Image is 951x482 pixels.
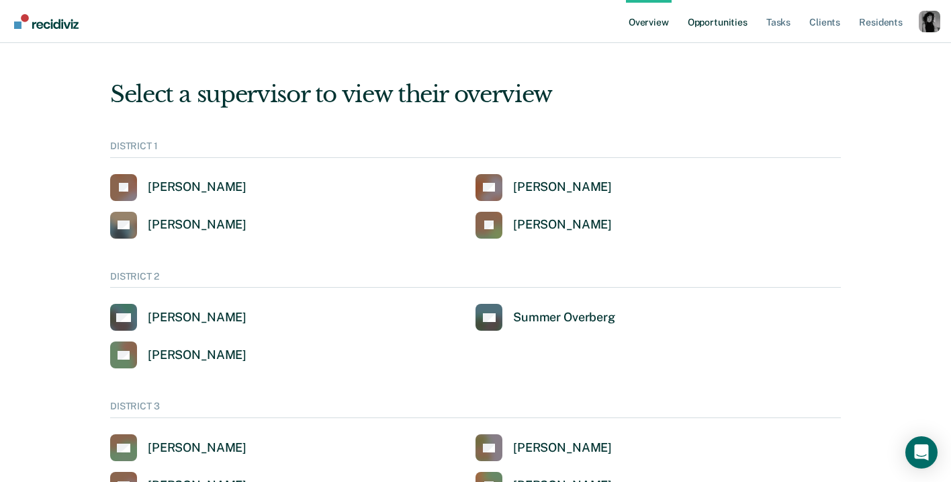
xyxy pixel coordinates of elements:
[110,174,246,201] a: [PERSON_NAME]
[148,310,246,325] div: [PERSON_NAME]
[513,440,612,456] div: [PERSON_NAME]
[110,304,246,331] a: [PERSON_NAME]
[110,81,841,108] div: Select a supervisor to view their overview
[513,217,612,233] div: [PERSON_NAME]
[148,440,246,456] div: [PERSON_NAME]
[110,271,841,288] div: DISTRICT 2
[14,14,79,29] img: Recidiviz
[475,174,612,201] a: [PERSON_NAME]
[110,140,841,158] div: DISTRICT 1
[905,436,938,469] div: Open Intercom Messenger
[110,401,841,418] div: DISTRICT 3
[919,11,940,32] button: Profile dropdown button
[110,212,246,239] a: [PERSON_NAME]
[513,310,615,325] div: Summer Overberg
[148,348,246,363] div: [PERSON_NAME]
[513,179,612,195] div: [PERSON_NAME]
[148,217,246,233] div: [PERSON_NAME]
[475,212,612,239] a: [PERSON_NAME]
[110,342,246,368] a: [PERSON_NAME]
[475,304,615,331] a: Summer Overberg
[110,434,246,461] a: [PERSON_NAME]
[475,434,612,461] a: [PERSON_NAME]
[148,179,246,195] div: [PERSON_NAME]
